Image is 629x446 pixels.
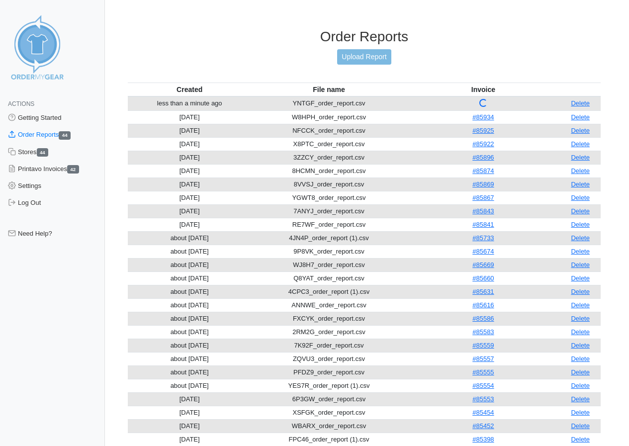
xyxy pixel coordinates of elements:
[128,312,252,325] td: about [DATE]
[128,298,252,312] td: about [DATE]
[128,433,252,446] td: [DATE]
[571,180,590,188] a: Delete
[252,137,407,151] td: X8PTC_order_report.csv
[472,261,494,268] a: #85669
[472,113,494,121] a: #85934
[252,379,407,392] td: YES7R_order_report (1).csv
[571,207,590,215] a: Delete
[128,258,252,271] td: about [DATE]
[571,409,590,416] a: Delete
[571,221,590,228] a: Delete
[571,127,590,134] a: Delete
[472,140,494,148] a: #85922
[252,124,407,137] td: NFCCK_order_report.csv
[252,151,407,164] td: 3ZZCY_order_report.csv
[128,191,252,204] td: [DATE]
[252,433,407,446] td: FPC46_order_report (1).csv
[37,148,49,157] span: 44
[571,395,590,403] a: Delete
[128,339,252,352] td: about [DATE]
[472,288,494,295] a: #85631
[571,113,590,121] a: Delete
[571,382,590,389] a: Delete
[252,83,407,96] th: File name
[571,248,590,255] a: Delete
[472,154,494,161] a: #85896
[128,392,252,406] td: [DATE]
[571,368,590,376] a: Delete
[571,274,590,282] a: Delete
[252,110,407,124] td: W8HPH_order_report.csv
[252,392,407,406] td: 6P3GW_order_report.csv
[472,274,494,282] a: #85660
[252,204,407,218] td: 7ANYJ_order_report.csv
[472,194,494,201] a: #85867
[571,194,590,201] a: Delete
[571,99,590,107] a: Delete
[337,49,391,65] a: Upload Report
[128,178,252,191] td: [DATE]
[59,131,71,140] span: 44
[571,315,590,322] a: Delete
[128,352,252,365] td: about [DATE]
[571,288,590,295] a: Delete
[128,285,252,298] td: about [DATE]
[472,382,494,389] a: #85554
[472,436,494,443] a: #85398
[128,164,252,178] td: [DATE]
[128,325,252,339] td: about [DATE]
[252,325,407,339] td: 2RM2G_order_report.csv
[252,298,407,312] td: ANNWE_order_report.csv
[472,355,494,362] a: #85557
[472,368,494,376] a: #85555
[252,285,407,298] td: 4CPC3_order_report (1).csv
[571,154,590,161] a: Delete
[472,167,494,175] a: #85874
[472,409,494,416] a: #85454
[128,419,252,433] td: [DATE]
[252,231,407,245] td: 4JN4P_order_report (1).csv
[571,342,590,349] a: Delete
[472,234,494,242] a: #85733
[571,355,590,362] a: Delete
[128,151,252,164] td: [DATE]
[252,352,407,365] td: ZQVU3_order_report.csv
[571,140,590,148] a: Delete
[472,127,494,134] a: #85925
[252,312,407,325] td: FXCYK_order_report.csv
[252,339,407,352] td: 7K92F_order_report.csv
[128,124,252,137] td: [DATE]
[571,328,590,336] a: Delete
[128,110,252,124] td: [DATE]
[67,165,79,174] span: 42
[571,167,590,175] a: Delete
[472,342,494,349] a: #85559
[571,422,590,430] a: Delete
[571,436,590,443] a: Delete
[571,261,590,268] a: Delete
[571,301,590,309] a: Delete
[472,248,494,255] a: #85674
[407,83,560,96] th: Invoice
[252,96,407,111] td: YNTGF_order_report.csv
[252,365,407,379] td: PFDZ9_order_report.csv
[252,218,407,231] td: RE7WF_order_report.csv
[128,365,252,379] td: about [DATE]
[252,258,407,271] td: WJ8H7_order_report.csv
[128,271,252,285] td: about [DATE]
[128,137,252,151] td: [DATE]
[472,328,494,336] a: #85583
[128,406,252,419] td: [DATE]
[252,191,407,204] td: YGWT8_order_report.csv
[128,231,252,245] td: about [DATE]
[472,395,494,403] a: #85553
[252,164,407,178] td: 8HCMN_order_report.csv
[128,96,252,111] td: less than a minute ago
[128,245,252,258] td: about [DATE]
[252,178,407,191] td: 8VVSJ_order_report.csv
[472,180,494,188] a: #85869
[128,83,252,96] th: Created
[128,204,252,218] td: [DATE]
[472,315,494,322] a: #85586
[252,271,407,285] td: Q8YAT_order_report.csv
